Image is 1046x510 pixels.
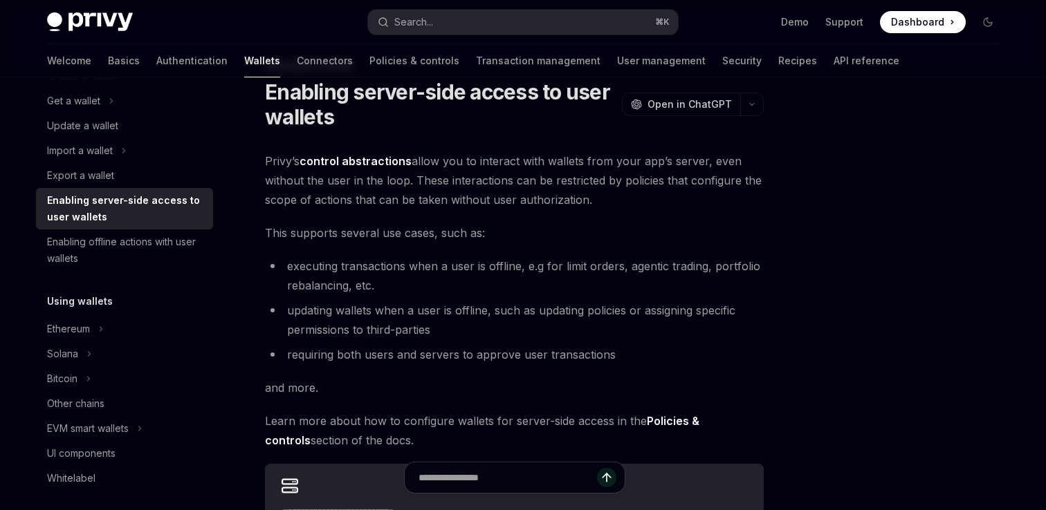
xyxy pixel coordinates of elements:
[622,93,740,116] button: Open in ChatGPT
[368,10,678,35] button: Search...⌘K
[597,468,616,487] button: Send message
[369,44,459,77] a: Policies & controls
[265,256,764,295] li: executing transactions when a user is offline, e.g for limit orders, agentic trading, portfolio r...
[36,163,213,188] a: Export a wallet
[778,44,817,77] a: Recipes
[47,395,104,412] div: Other chains
[36,466,213,491] a: Whitelabel
[265,301,764,339] li: updating wallets when a user is offline, such as updating policies or assigning specific permissi...
[47,44,91,77] a: Welcome
[36,229,213,271] a: Enabling offline actions with user wallets
[36,391,213,416] a: Other chains
[36,188,213,229] a: Enabling server-side access to user wallets
[655,17,670,28] span: ⌘ K
[244,44,280,77] a: Wallets
[47,117,118,134] div: Update a wallet
[265,345,764,364] li: requiring both users and servers to approve user transactions
[47,234,205,267] div: Enabling offline actions with user wallets
[297,44,353,77] a: Connectors
[265,151,764,209] span: Privy’s allow you to interact with wallets from your app’s server, even without the user in the l...
[156,44,228,77] a: Authentication
[36,441,213,466] a: UI components
[108,44,140,77] a: Basics
[648,97,732,111] span: Open in ChatGPT
[36,113,213,138] a: Update a wallet
[265,411,764,450] span: Learn more about how to configure wallets for server-side access in the section of the docs.
[300,154,412,169] a: control abstractions
[47,142,113,159] div: Import a wallet
[47,445,116,462] div: UI components
[47,420,129,437] div: EVM smart wallets
[265,378,764,397] span: and more.
[825,15,863,29] a: Support
[722,44,762,77] a: Security
[47,321,90,337] div: Ethereum
[880,11,966,33] a: Dashboard
[47,470,95,487] div: Whitelabel
[891,15,944,29] span: Dashboard
[834,44,899,77] a: API reference
[394,14,433,30] div: Search...
[617,44,706,77] a: User management
[47,167,114,184] div: Export a wallet
[47,293,113,310] h5: Using wallets
[47,12,133,32] img: dark logo
[476,44,600,77] a: Transaction management
[265,223,764,243] span: This supports several use cases, such as:
[47,370,77,387] div: Bitcoin
[265,79,616,129] h1: Enabling server-side access to user wallets
[977,11,999,33] button: Toggle dark mode
[781,15,809,29] a: Demo
[47,93,100,109] div: Get a wallet
[47,192,205,225] div: Enabling server-side access to user wallets
[47,346,78,362] div: Solana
